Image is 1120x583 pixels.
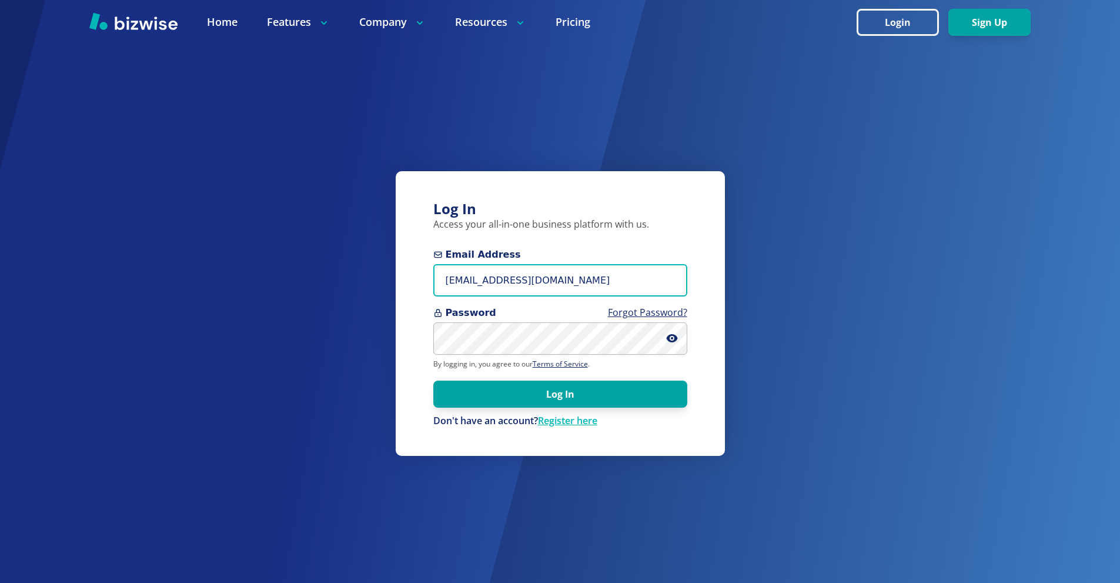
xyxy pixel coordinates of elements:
a: Register here [538,414,597,427]
p: Access your all-in-one business platform with us. [433,218,687,231]
input: you@example.com [433,264,687,297]
a: Login [857,17,948,28]
div: Don't have an account?Register here [433,415,687,428]
p: Company [359,15,426,29]
a: Pricing [556,15,590,29]
img: Bizwise Logo [89,12,178,30]
span: Email Address [433,248,687,262]
a: Terms of Service [533,359,588,369]
p: Features [267,15,330,29]
p: By logging in, you agree to our . [433,359,687,369]
p: Resources [455,15,526,29]
a: Home [207,15,238,29]
p: Don't have an account? [433,415,687,428]
button: Sign Up [948,9,1031,36]
h3: Log In [433,199,687,219]
span: Password [433,306,687,320]
button: Login [857,9,939,36]
a: Forgot Password? [608,306,687,319]
button: Log In [433,381,687,408]
a: Sign Up [948,17,1031,28]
